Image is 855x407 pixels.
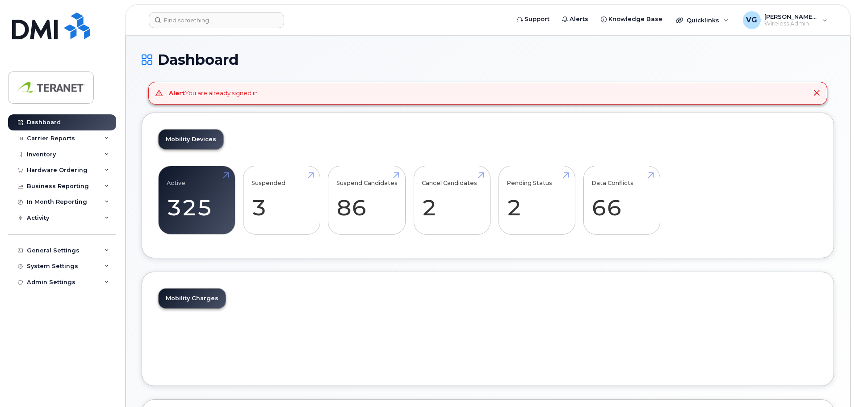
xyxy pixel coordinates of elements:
[169,89,259,97] div: You are already signed in.
[142,52,834,67] h1: Dashboard
[336,171,398,230] a: Suspend Candidates 86
[159,130,223,149] a: Mobility Devices
[159,289,226,308] a: Mobility Charges
[422,171,482,230] a: Cancel Candidates 2
[167,171,227,230] a: Active 325
[251,171,312,230] a: Suspended 3
[169,89,185,97] strong: Alert
[591,171,652,230] a: Data Conflicts 66
[507,171,567,230] a: Pending Status 2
